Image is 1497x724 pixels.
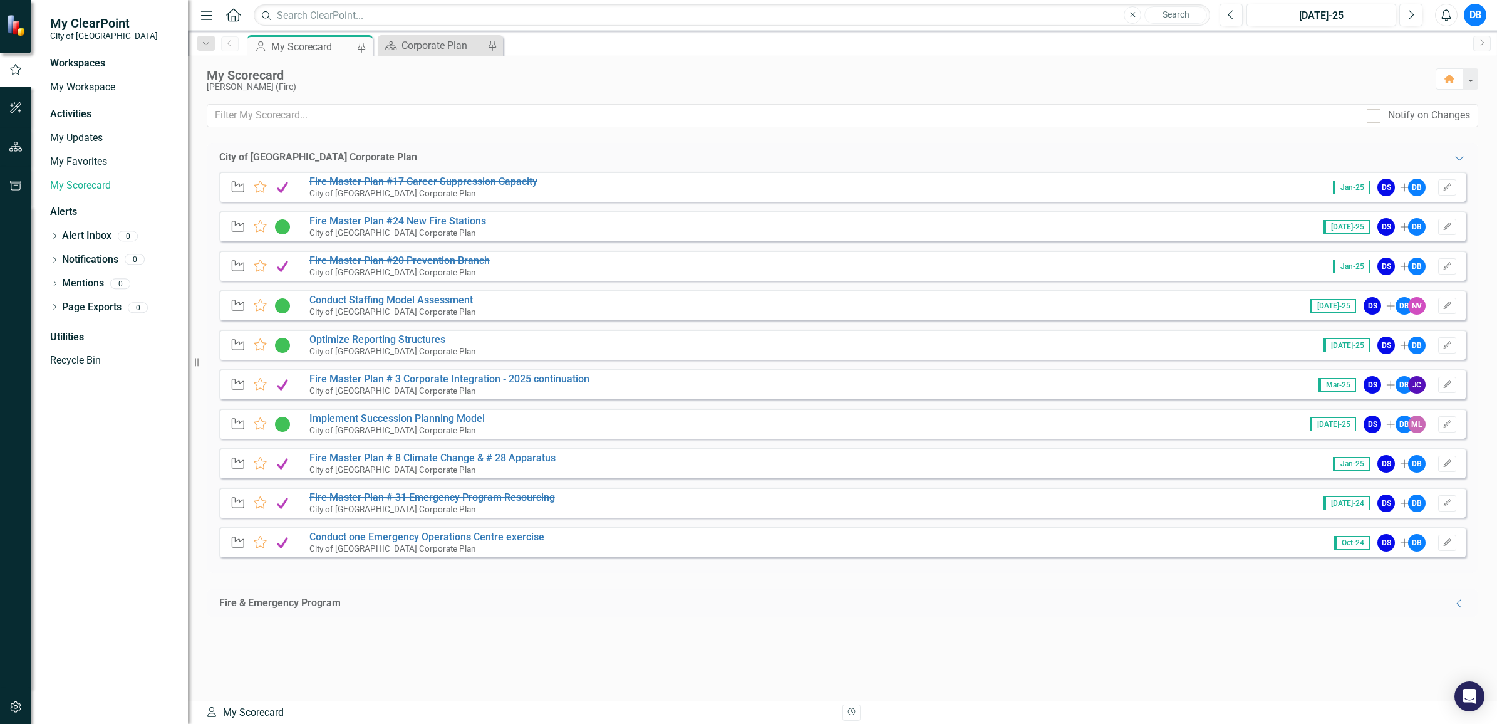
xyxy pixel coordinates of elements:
span: Search [1163,9,1189,19]
a: Fire Master Plan #24 New Fire Stations [309,215,486,227]
img: Complete [274,180,291,195]
div: 0 [128,302,148,313]
span: [DATE]-25 [1323,220,1370,234]
small: City of [GEOGRAPHIC_DATA] Corporate Plan [309,267,476,277]
div: JC [1408,376,1426,394]
small: City of [GEOGRAPHIC_DATA] Corporate Plan [309,464,476,475]
a: Mentions [62,276,104,291]
span: [DATE]-25 [1310,299,1356,313]
div: My Scorecard [205,706,833,720]
a: Recycle Bin [50,354,175,368]
div: 0 [125,254,145,265]
span: My ClearPoint [50,16,158,31]
span: Jan-25 [1333,181,1370,194]
a: Notifications [62,253,118,267]
a: Conduct one Emergency Operations Centre exercise [309,531,544,543]
input: Filter My Scorecard... [207,104,1359,127]
img: ClearPoint Strategy [6,14,28,36]
div: DB [1408,258,1426,275]
small: City of [GEOGRAPHIC_DATA] Corporate Plan [309,386,476,396]
img: In Progress [274,417,291,432]
div: Corporate Plan [401,38,484,53]
div: DB [1408,337,1426,354]
div: DS [1377,179,1395,196]
a: Page Exports [62,300,122,315]
div: DS [1377,455,1395,473]
div: DS [1364,376,1381,394]
div: DS [1377,258,1395,275]
small: City of [GEOGRAPHIC_DATA] Corporate Plan [309,504,476,514]
div: Utilities [50,330,175,345]
img: Complete [274,456,291,471]
a: Corporate Plan [381,38,484,53]
div: DS [1377,218,1395,236]
div: DB [1408,534,1426,552]
span: Jan-25 [1333,260,1370,273]
img: In Progress [274,338,291,353]
div: 0 [118,231,138,241]
a: Conduct Staffing Model Assessment [309,294,473,306]
div: DS [1377,495,1395,512]
div: DB [1408,495,1426,512]
div: City of [GEOGRAPHIC_DATA] Corporate Plan [219,150,417,165]
a: Fire Master Plan #20 Prevention Branch [309,254,490,266]
a: My Workspace [50,80,175,95]
a: My Scorecard [50,179,175,193]
div: DB [1396,416,1413,433]
div: DB [1408,218,1426,236]
small: City of [GEOGRAPHIC_DATA] Corporate Plan [309,307,476,317]
img: Complete [274,535,291,550]
div: Alerts [50,205,175,219]
a: Fire Master Plan # 3 Corporate Integration - 2025 continuation [309,373,589,385]
div: [PERSON_NAME] (Fire) [207,82,1423,92]
span: [DATE]-24 [1323,496,1370,510]
div: Activities [50,107,175,122]
div: DB [1396,297,1413,315]
small: City of [GEOGRAPHIC_DATA] Corporate Plan [309,543,476,553]
small: City of [GEOGRAPHIC_DATA] Corporate Plan [309,228,476,238]
div: DS [1364,416,1381,433]
div: NV [1408,297,1426,315]
img: Complete [274,259,291,274]
img: In Progress [274,298,291,313]
a: My Updates [50,131,175,145]
img: In Progress [274,219,291,234]
a: Alert Inbox [62,229,111,243]
span: [DATE]-25 [1323,338,1370,352]
img: Complete [274,377,291,392]
div: My Scorecard [207,68,1423,82]
span: Oct-24 [1334,536,1370,550]
a: Fire Master Plan # 31 Emergency Program Resourcing [309,491,555,503]
a: Implement Succession Planning Model [309,412,485,424]
div: DB [1408,179,1426,196]
div: DS [1377,337,1395,354]
div: DB [1396,376,1413,394]
div: 0 [110,278,130,289]
div: DS [1364,297,1381,315]
button: Search [1144,6,1207,24]
button: [DATE]-25 [1246,4,1396,26]
a: My Favorites [50,155,175,169]
small: City of [GEOGRAPHIC_DATA] [50,31,158,41]
div: DB [1408,455,1426,473]
span: [DATE]-25 [1310,417,1356,431]
div: My Scorecard [271,39,354,55]
div: Workspaces [50,56,105,71]
a: Optimize Reporting Structures [309,333,445,345]
div: Notify on Changes [1388,108,1470,123]
button: DB [1464,4,1486,26]
div: Fire & Emergency Program [219,596,341,611]
small: City of [GEOGRAPHIC_DATA] Corporate Plan [309,188,476,198]
div: [DATE]-25 [1251,8,1392,23]
small: City of [GEOGRAPHIC_DATA] Corporate Plan [309,346,476,356]
a: Fire Master Plan #17 Career Suppression Capacity [309,176,537,187]
div: DS [1377,534,1395,552]
div: ML [1408,416,1426,433]
a: Fire Master Plan # 8 Climate Change & # 28 Apparatus [309,452,556,464]
input: Search ClearPoint... [254,4,1210,26]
